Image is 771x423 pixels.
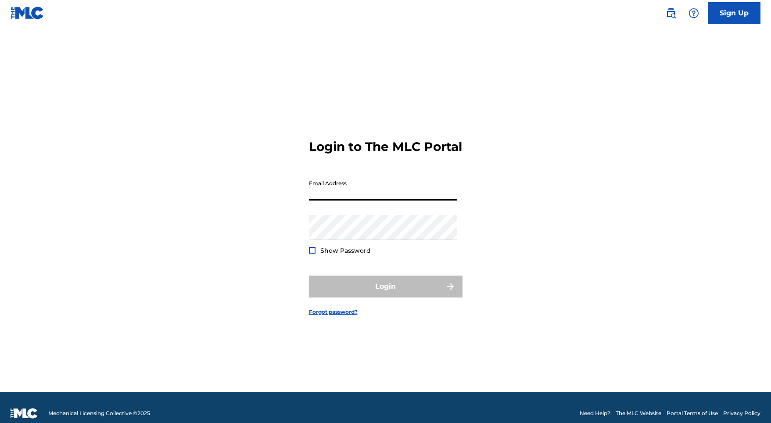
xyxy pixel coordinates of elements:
[320,247,371,255] span: Show Password
[11,7,44,19] img: MLC Logo
[616,409,661,417] a: The MLC Website
[708,2,760,24] a: Sign Up
[11,408,38,419] img: logo
[689,8,699,18] img: help
[309,139,462,154] h3: Login to The MLC Portal
[48,409,150,417] span: Mechanical Licensing Collective © 2025
[662,4,680,22] a: Public Search
[309,308,358,316] a: Forgot password?
[727,381,771,423] iframe: Chat Widget
[580,409,610,417] a: Need Help?
[723,409,760,417] a: Privacy Policy
[666,8,676,18] img: search
[667,409,718,417] a: Portal Terms of Use
[685,4,703,22] div: Help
